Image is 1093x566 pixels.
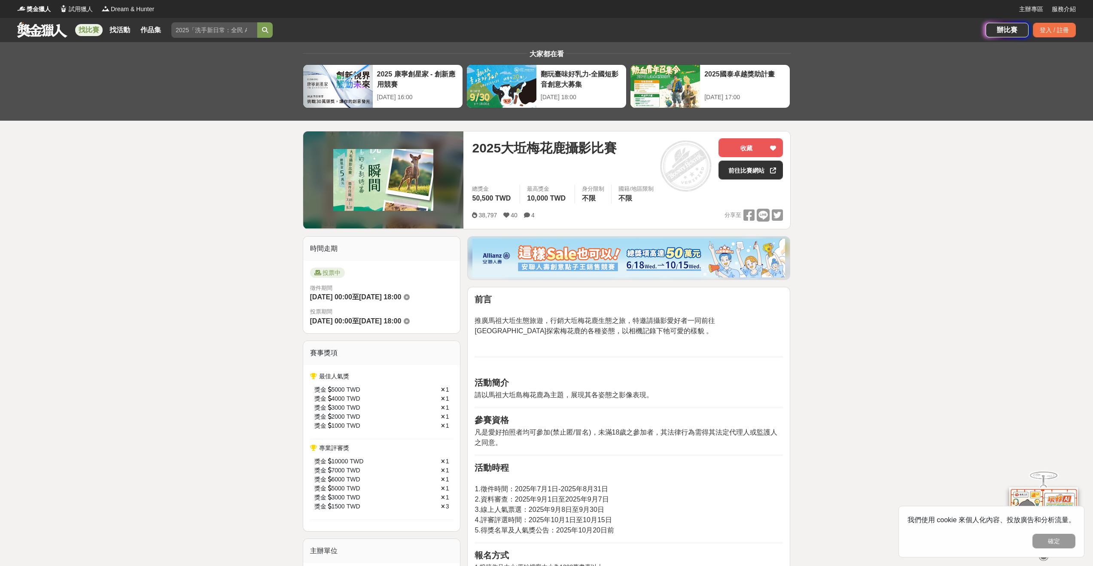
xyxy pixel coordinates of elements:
[475,378,509,387] strong: 活動簡介
[359,293,401,301] span: [DATE] 18:00
[446,458,449,465] span: 1
[347,421,360,430] span: TWD
[527,185,568,193] span: 最高獎金
[310,268,345,278] span: 投票中
[314,466,326,475] span: 獎金
[618,195,632,202] span: 不限
[347,502,360,511] span: TWD
[314,475,326,484] span: 獎金
[314,493,326,502] span: 獎金
[446,476,449,483] span: 1
[475,317,715,335] span: 推廣馬祖大坵生態旅遊，行銷大坵梅花鹿生態之旅，特邀請攝影愛好者一同前往[GEOGRAPHIC_DATA]探索梅花鹿的各種姿態，以相機記錄下牠可愛的樣貌
[332,466,345,475] span: 7000
[446,503,449,510] span: 3
[446,413,449,420] span: 1
[618,185,654,193] div: 國籍/地區限制
[171,22,257,38] input: 2025「洗手新日常：全民 ALL IN」洗手歌全台徵選
[446,467,449,474] span: 1
[475,295,492,304] strong: 前言
[704,69,785,88] div: 2025國泰卓越獎助計畫
[719,161,783,180] a: 前往比賽網站
[725,209,741,222] span: 分享至
[1033,23,1076,37] div: 登入 / 註冊
[101,4,110,13] img: Logo
[527,50,566,58] span: 大家都在看
[347,484,360,493] span: TWD
[332,421,345,430] span: 1000
[446,494,449,501] span: 1
[59,5,93,14] a: Logo試用獵人
[347,403,360,412] span: TWD
[347,412,360,421] span: TWD
[582,185,604,193] div: 身分限制
[446,485,449,492] span: 1
[303,539,460,563] div: 主辦單位
[310,307,454,316] span: 投票期間
[704,93,785,102] div: [DATE] 17:00
[332,502,345,511] span: 1500
[478,212,497,219] span: 38,797
[1019,5,1043,14] a: 主辦專區
[446,404,449,411] span: 1
[475,463,509,472] strong: 活動時程
[352,293,359,301] span: 至
[347,385,360,394] span: TWD
[314,394,326,403] span: 獎金
[314,412,326,421] span: 獎金
[472,138,617,158] span: 2025大坵梅花鹿攝影比賽
[350,457,363,466] span: TWD
[377,69,458,88] div: 2025 康寧創星家 - 創新應用競賽
[446,422,449,429] span: 1
[377,93,458,102] div: [DATE] 16:00
[630,64,790,108] a: 2025國泰卓越獎助計畫[DATE] 17:00
[352,317,359,325] span: 至
[332,457,348,466] span: 10000
[332,493,345,502] span: 3000
[541,69,622,88] div: 翻玩臺味好乳力-全國短影音創意大募集
[475,429,777,446] span: 凡是愛好拍照者均可參加(禁止匿/冒名)，未滿18歲之參加者，其法律行為需得其法定代理人或監護人之同意。
[347,394,360,403] span: TWD
[475,496,609,503] span: 2.資料審查：2025年9月1日至2025年9月7日
[314,502,326,511] span: 獎金
[446,386,449,393] span: 1
[106,24,134,36] a: 找活動
[531,212,535,219] span: 4
[719,138,783,157] button: 收藏
[17,5,51,14] a: Logo獎金獵人
[986,23,1029,37] a: 辦比賽
[347,475,360,484] span: TWD
[319,444,349,451] span: 專業評審獎
[310,293,352,301] span: [DATE] 00:00
[17,4,26,13] img: Logo
[466,64,627,108] a: 翻玩臺味好乳力-全國短影音創意大募集[DATE] 18:00
[314,403,326,412] span: 獎金
[332,385,345,394] span: 5000
[314,385,326,394] span: 獎金
[472,185,513,193] span: 總獎金
[359,317,401,325] span: [DATE] 18:00
[347,493,360,502] span: TWD
[59,4,68,13] img: Logo
[137,24,164,36] a: 作品集
[111,5,154,14] span: Dream & Hunter
[332,394,345,403] span: 4000
[69,5,93,14] span: 試用獵人
[310,285,332,291] span: 徵件期間
[314,457,326,466] span: 獎金
[475,391,653,399] span: 請以馬祖大坵島梅花鹿為主題，展現其各姿態之影像表現。
[1009,487,1078,544] img: d2146d9a-e6f6-4337-9592-8cefde37ba6b.png
[333,149,433,211] img: Cover Image
[472,239,785,277] img: dcc59076-91c0-4acb-9c6b-a1d413182f46.png
[475,526,614,534] span: 5.得獎名單及人氣獎公告：2025年10月20日前
[314,421,326,430] span: 獎金
[319,373,349,380] span: 最佳人氣獎
[475,551,509,560] strong: 報名方式
[332,412,345,421] span: 2000
[472,195,511,202] span: 50,500 TWD
[332,484,345,493] span: 5000
[332,403,345,412] span: 3000
[475,516,612,523] span: 4.評審評選時間：2025年10月1日至10月15日
[475,415,509,425] strong: 參賽資格
[314,484,326,493] span: 獎金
